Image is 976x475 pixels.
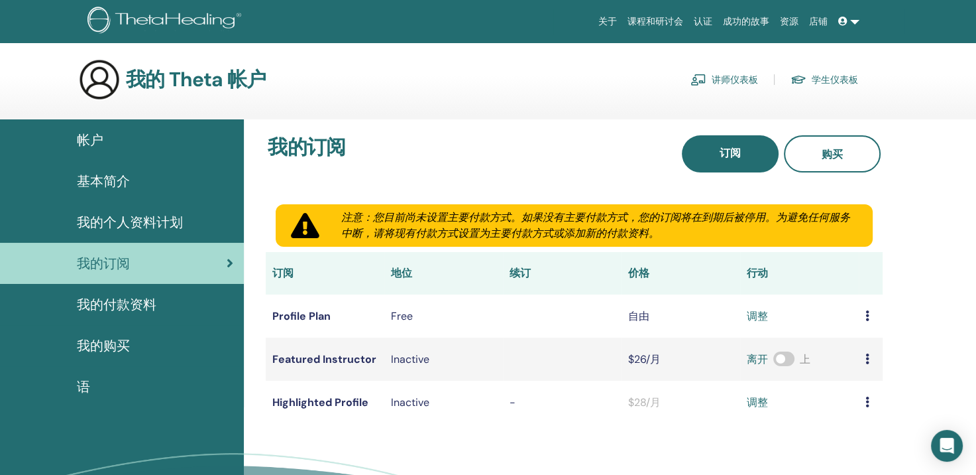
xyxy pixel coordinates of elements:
[266,252,384,295] th: 订阅
[784,135,881,172] a: 购买
[77,295,156,314] span: 我的付款资料
[510,395,515,409] span: -
[690,69,758,90] a: 讲师仪表板
[622,252,740,295] th: 价格
[740,252,859,295] th: 行动
[78,58,121,101] img: generic-user-icon.jpg
[688,9,718,34] a: 认证
[593,9,622,34] a: 关于
[804,9,833,34] a: 店铺
[77,336,130,356] span: 我的购买
[384,252,503,295] th: 地位
[822,147,843,161] span: 购买
[775,9,804,34] a: 资源
[682,135,779,172] a: 订阅
[391,308,496,324] div: Free
[77,171,130,191] span: 基本简介
[747,308,768,324] a: 调整
[77,130,103,150] span: 帐户
[266,338,384,381] td: Featured Instructor
[391,395,496,411] p: Inactive
[628,309,649,323] span: 自由
[266,295,384,338] td: Profile Plan
[622,9,688,34] a: 课程和研讨会
[790,69,858,90] a: 学生仪表板
[126,68,266,92] h3: 我的 Theta 帐户
[720,146,741,160] span: 订阅
[268,135,345,167] h3: 我的订阅
[790,74,806,86] img: graduation-cap.svg
[266,381,384,424] td: Highlighted Profile
[628,395,661,409] span: $28/月
[690,74,706,86] img: chalkboard-teacher.svg
[718,9,775,34] a: 成功的故事
[628,352,661,366] span: $26/月
[77,377,90,397] span: 语
[800,352,810,366] span: 上
[77,212,183,232] span: 我的个人资料计划
[747,352,768,366] span: 离开
[391,352,496,368] div: Inactive
[747,395,768,411] a: 调整
[87,7,246,36] img: logo.png
[325,210,873,241] div: 注意：您目前尚未设置主要付款方式。如果没有主要付款方式，您的订阅将在到期后被停用。为避免任何服务中断，请将现有付款方式设置为主要付款方式或添加新的付款资料。
[503,252,622,295] th: 续订
[77,253,130,273] span: 我的订阅
[931,430,963,462] div: Open Intercom Messenger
